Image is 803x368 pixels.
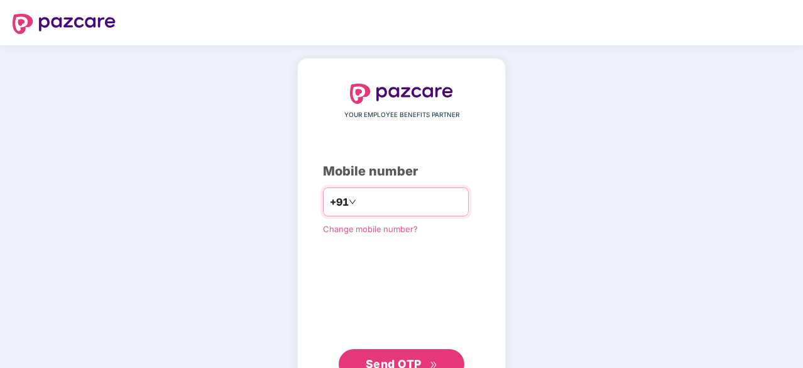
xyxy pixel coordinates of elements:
img: logo [350,84,453,104]
span: down [349,198,356,206]
div: Mobile number [323,162,480,181]
span: +91 [330,194,349,210]
span: YOUR EMPLOYEE BENEFITS PARTNER [344,110,459,120]
img: logo [13,14,116,34]
a: Change mobile number? [323,224,418,234]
